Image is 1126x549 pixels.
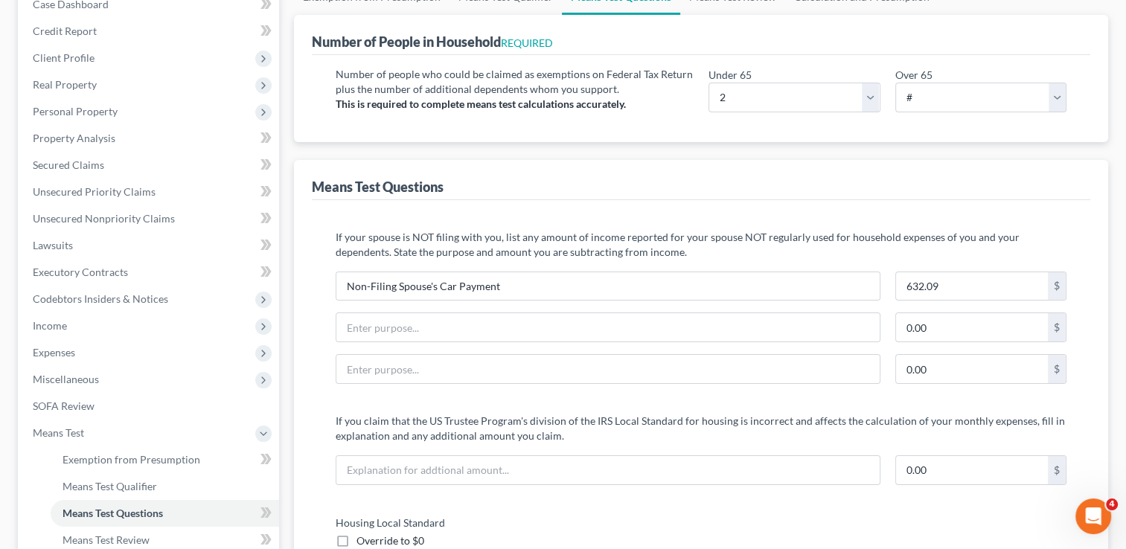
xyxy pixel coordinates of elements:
[336,97,626,110] strong: This is required to complete means test calculations accurately.
[21,18,279,45] a: Credit Report
[896,272,1048,301] input: 0.00
[895,67,933,83] label: Over 65
[33,25,97,37] span: Credit Report
[328,515,694,530] label: Housing Local Standard
[33,212,175,225] span: Unsecured Nonpriority Claims
[21,205,279,232] a: Unsecured Nonpriority Claims
[21,152,279,179] a: Secured Claims
[896,355,1048,383] input: 0.00
[336,414,1066,443] p: If you claim that the US Trustee Program's division of the IRS Local Standard for housing is inco...
[33,346,75,359] span: Expenses
[21,232,279,259] a: Lawsuits
[63,507,163,519] span: Means Test Questions
[51,500,279,527] a: Means Test Questions
[33,239,73,251] span: Lawsuits
[896,456,1048,484] input: 0.00
[312,33,553,51] div: Number of People in Household
[1048,456,1066,484] div: $
[336,272,879,301] input: Enter purpose...
[33,426,84,439] span: Means Test
[33,158,104,171] span: Secured Claims
[63,480,157,492] span: Means Test Qualifier
[33,266,128,278] span: Executory Contracts
[33,319,67,332] span: Income
[501,36,553,49] span: REQUIRED
[33,105,118,118] span: Personal Property
[33,292,168,305] span: Codebtors Insiders & Notices
[33,132,115,144] span: Property Analysis
[33,185,156,198] span: Unsecured Priority Claims
[336,355,879,383] input: Enter purpose...
[312,178,444,196] div: Means Test Questions
[896,313,1048,341] input: 0.00
[1048,355,1066,383] div: $
[708,67,752,83] label: Under 65
[63,533,150,546] span: Means Test Review
[1075,498,1111,534] iframe: Intercom live chat
[21,179,279,205] a: Unsecured Priority Claims
[1106,498,1118,510] span: 4
[33,51,95,64] span: Client Profile
[1048,272,1066,301] div: $
[33,373,99,385] span: Miscellaneous
[33,399,95,412] span: SOFA Review
[336,456,879,484] input: Explanation for addtional amount...
[336,230,1066,260] p: If your spouse is NOT filing with you, list any amount of income reported for your spouse NOT reg...
[51,473,279,500] a: Means Test Qualifier
[33,78,97,91] span: Real Property
[51,446,279,473] a: Exemption from Presumption
[356,534,424,547] span: Override to $0
[21,259,279,286] a: Executory Contracts
[336,67,694,97] p: Number of people who could be claimed as exemptions on Federal Tax Return plus the number of addi...
[63,453,200,466] span: Exemption from Presumption
[21,125,279,152] a: Property Analysis
[1048,313,1066,341] div: $
[336,313,879,341] input: Enter purpose...
[21,393,279,420] a: SOFA Review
